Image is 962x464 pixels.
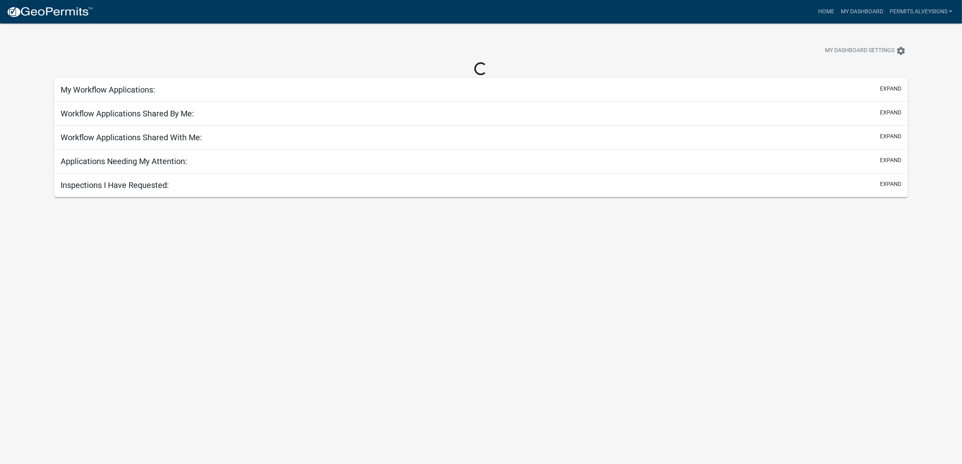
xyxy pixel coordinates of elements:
[880,180,901,188] button: expand
[880,132,901,141] button: expand
[61,109,194,118] h5: Workflow Applications Shared By Me:
[815,4,838,19] a: Home
[825,46,895,56] span: My Dashboard Settings
[880,108,901,117] button: expand
[61,85,155,95] h5: My Workflow Applications:
[880,156,901,165] button: expand
[880,84,901,93] button: expand
[886,4,956,19] a: Permits.Alveysigns
[61,180,169,190] h5: Inspections I Have Requested:
[819,43,912,59] button: My Dashboard Settingssettings
[896,46,906,56] i: settings
[61,133,202,142] h5: Workflow Applications Shared With Me:
[61,156,187,166] h5: Applications Needing My Attention:
[838,4,886,19] a: My Dashboard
